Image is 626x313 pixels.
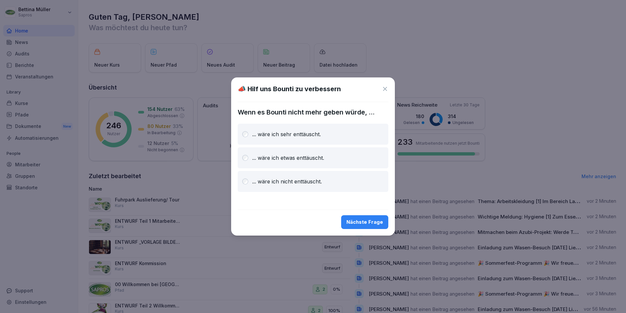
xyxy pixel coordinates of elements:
[341,215,388,229] button: Nächste Frage
[238,84,341,94] h1: 📣 Hilf uns Bounti zu verbessern
[346,219,383,226] div: Nächste Frage
[252,154,324,162] p: ... wäre ich etwas enttäuscht.
[252,177,322,185] p: ... wäre ich nicht enttäuscht.
[238,107,388,117] p: Wenn es Bounti nicht mehr geben würde, ...
[252,130,321,138] p: ... wäre ich sehr enttäuscht.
